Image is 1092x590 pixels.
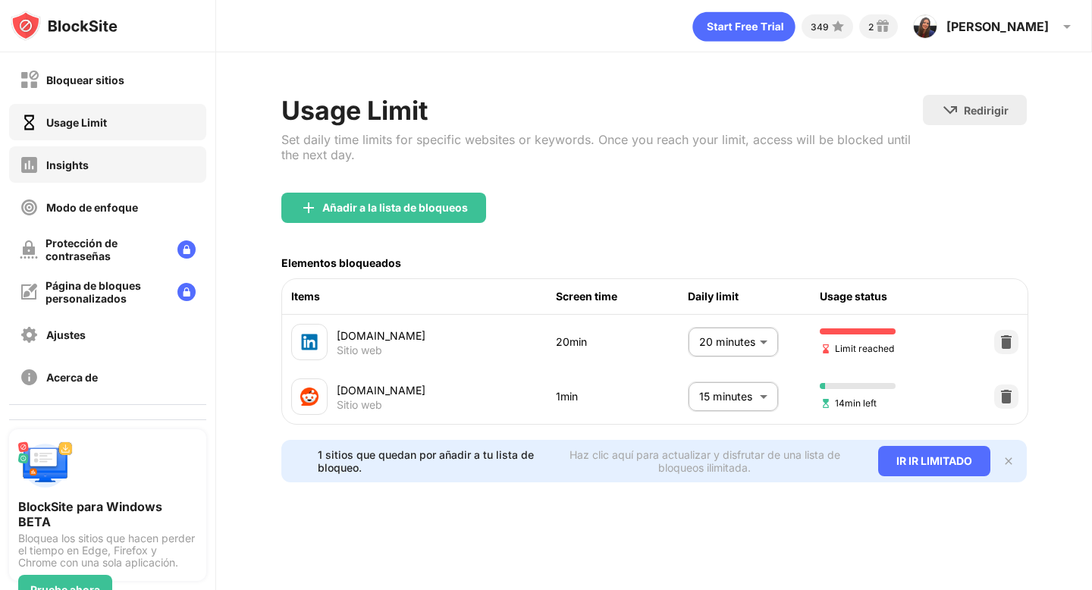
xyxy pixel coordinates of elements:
img: lock-menu.svg [177,283,196,301]
p: 15 minutes [699,388,754,405]
div: 1min [556,388,688,405]
div: Protección de contraseñas [45,237,165,262]
div: Modo de enfoque [46,201,138,214]
div: Usage status [820,288,952,305]
img: points-small.svg [829,17,847,36]
div: Elementos bloqueados [281,256,401,269]
div: 20min [556,334,688,350]
div: Usage Limit [281,95,922,126]
img: x-button.svg [1003,455,1015,467]
div: Daily limit [688,288,820,305]
div: Ajustes [46,328,86,341]
span: 14min left [820,396,877,410]
div: Insights [46,158,89,171]
div: animation [692,11,795,42]
div: Bloquear sitios [46,74,124,86]
div: 2 [868,21,874,33]
img: insights-off.svg [20,155,39,174]
div: Acerca de [46,371,98,384]
img: push-desktop.svg [18,438,73,493]
p: 20 minutes [699,334,754,350]
img: lock-menu.svg [177,240,196,259]
div: 349 [811,21,829,33]
div: BlockSite para Windows BETA [18,499,197,529]
img: hourglass-end.svg [820,343,832,355]
div: Página de bloques personalizados [45,279,165,305]
div: IR IR LIMITADO [878,446,990,476]
div: Set daily time limits for specific websites or keywords. Once you reach your limit, access will b... [281,132,922,162]
img: focus-off.svg [20,198,39,217]
div: Redirigir [964,104,1009,117]
div: Sitio web [337,398,382,412]
img: hourglass-set.svg [820,397,832,410]
img: block-off.svg [20,71,39,89]
div: Haz clic aquí para actualizar y disfrutar de una lista de bloqueos ilimitada. [550,448,860,474]
div: Añadir a la lista de bloqueos [322,202,468,214]
div: [PERSON_NAME] [946,19,1049,34]
div: Items [291,288,555,305]
img: about-off.svg [20,368,39,387]
img: settings-off.svg [20,325,39,344]
div: Screen time [556,288,688,305]
img: logo-blocksite.svg [11,11,118,41]
img: ACg8ocKttW7bn0ZwTWh0HpjnzQnRW2Y_bHWaKMNB3kcFalUwwEtLfaKaNw=s96-c [913,14,937,39]
div: Sitio web [337,344,382,357]
div: Bloquea los sitios que hacen perder el tiempo en Edge, Firefox y Chrome con una sola aplicación. [18,532,197,569]
span: Limit reached [820,341,894,356]
img: password-protection-off.svg [20,240,38,259]
div: Usage Limit [46,116,107,129]
img: reward-small.svg [874,17,892,36]
img: favicons [300,333,318,351]
img: time-usage-on.svg [20,113,39,132]
div: [DOMAIN_NAME] [337,382,555,398]
div: 1 sitios que quedan por añadir a tu lista de bloqueo. [318,448,541,474]
img: favicons [300,388,318,406]
div: [DOMAIN_NAME] [337,328,555,344]
img: customize-block-page-off.svg [20,283,38,301]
